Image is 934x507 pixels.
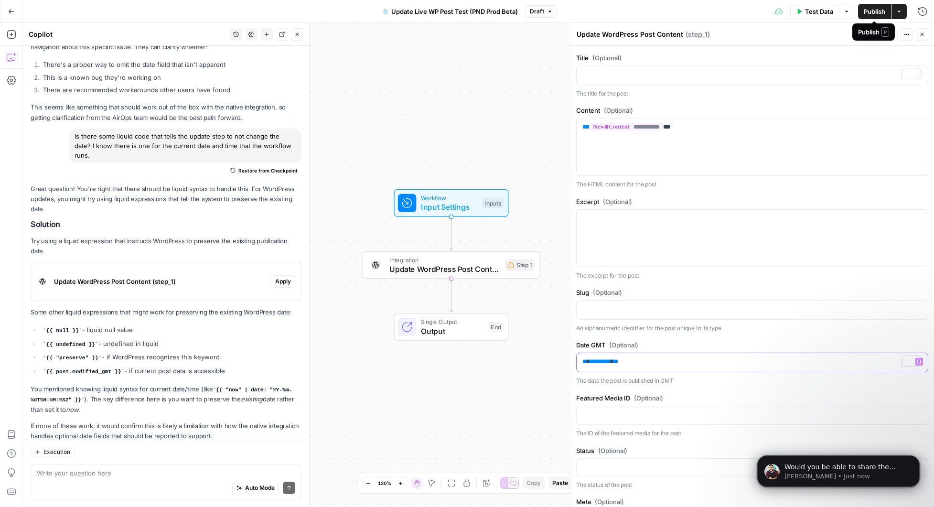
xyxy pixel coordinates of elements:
[31,102,301,122] p: This seems like something that should work out of the box with the native integration, so getting...
[790,4,839,19] button: Test Data
[609,340,638,350] span: (Optional)
[576,180,928,189] p: The HTML content for the post
[577,30,683,39] textarea: Update WordPress Post Content
[41,85,301,95] li: There are recommended workarounds other users have found
[577,66,928,85] div: To enrich screen reader interactions, please activate Accessibility in Grammarly extension settings
[634,393,663,403] span: (Optional)
[595,497,624,507] span: (Optional)
[421,201,478,213] span: Input Settings
[576,393,928,403] label: Featured Media ID
[370,259,381,271] img: WordPress%20logotype.png
[526,479,541,487] span: Copy
[858,27,889,37] div: Publish
[363,189,540,217] div: WorkflowInput SettingsInputs
[576,288,928,297] label: Slug
[450,217,453,250] g: Edge from start to step_1
[858,4,891,19] button: Publish
[31,307,301,317] p: Some other liquid expressions that might work for preserving the existing WordPress date:
[41,60,301,69] li: There's a proper way to omit the date field that isn't apparent
[41,366,301,377] li: - if current post data is accessible
[378,479,391,487] span: 120%
[526,5,557,18] button: Draft
[576,340,928,350] label: Date GMT
[421,317,484,326] span: Single Output
[686,30,710,39] span: ( step_1 )
[743,435,934,502] iframe: Intercom notifications message
[31,384,301,415] p: You mentioned knowing liquid syntax for current date/time (like ). The key difference here is you...
[805,7,833,16] span: Test Data
[576,197,928,206] label: Excerpt
[881,27,889,37] span: P
[598,446,627,455] span: (Optional)
[576,271,928,280] p: The excerpt for the post
[41,339,301,349] li: - undefined in liquid
[31,236,301,256] p: Try using a liquid expression that instructs WordPress to preserve the existing publication date.
[31,421,301,441] p: If none of these work, it would confirm this is likely a limitation with how the native integrati...
[31,220,301,229] h2: Solution
[271,275,295,288] button: Apply
[43,448,70,456] span: Execution
[864,7,885,16] span: Publish
[505,259,535,271] div: Step 1
[576,53,928,63] label: Title
[66,406,78,413] em: now
[363,251,540,279] div: IntegrationUpdate WordPress Post ContentStep 1
[29,30,227,39] div: Copilot
[69,129,301,163] div: Is there some liquid code that tells the update step to not change the date? I know there is one ...
[593,288,622,297] span: (Optional)
[576,106,928,115] label: Content
[592,53,622,63] span: (Optional)
[238,167,298,174] span: Restore from Checkpoint
[576,497,928,507] label: Meta
[552,479,568,487] span: Paste
[576,480,928,490] p: The status of the post
[54,277,267,286] span: Update WordPress Post Content (step_1)
[31,446,75,458] button: Execution
[548,477,572,489] button: Paste
[41,325,301,335] li: - liquid null value
[421,325,484,337] span: Output
[31,184,301,214] p: Great question! You're right that there should be liquid syntax to handle this. For WordPress upd...
[41,352,301,363] li: - if WordPress recognizes this keyword
[245,484,275,492] span: Auto Mode
[489,322,504,332] div: End
[275,277,291,286] span: Apply
[377,4,524,19] button: Update Live WP Post Test (PND Prod Beta)
[241,395,263,403] em: existing
[35,274,50,289] img: WordPress%20logotype.png
[576,429,928,438] p: The ID of the featured media for the post
[530,7,544,16] span: Draft
[576,376,928,386] p: The date the post is published in GMT
[577,353,928,372] div: To enrich screen reader interactions, please activate Accessibility in Grammarly extension settings
[43,342,98,347] code: {{ undefined }}
[421,194,478,203] span: Workflow
[603,197,632,206] span: (Optional)
[43,355,102,361] code: {{ "preserve" }}
[232,482,279,494] button: Auto Mode
[482,198,503,208] div: Inputs
[576,446,928,455] label: Status
[523,477,545,489] button: Copy
[43,369,124,375] code: {{ post.modified_gmt }}
[41,73,301,82] li: This is a known bug they're working on
[226,165,301,176] button: Restore from Checkpoint
[43,328,82,334] code: {{ null }}
[389,263,501,275] span: Update WordPress Post Content
[450,279,453,312] g: Edge from step_1 to end
[576,324,928,333] p: An alphanumeric identifier for the post unique to its type
[363,313,540,341] div: Single OutputOutputEnd
[576,89,928,98] p: The title for the post
[604,106,633,115] span: (Optional)
[389,255,501,264] span: Integration
[391,7,518,16] span: Update Live WP Post Test (PND Prod Beta)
